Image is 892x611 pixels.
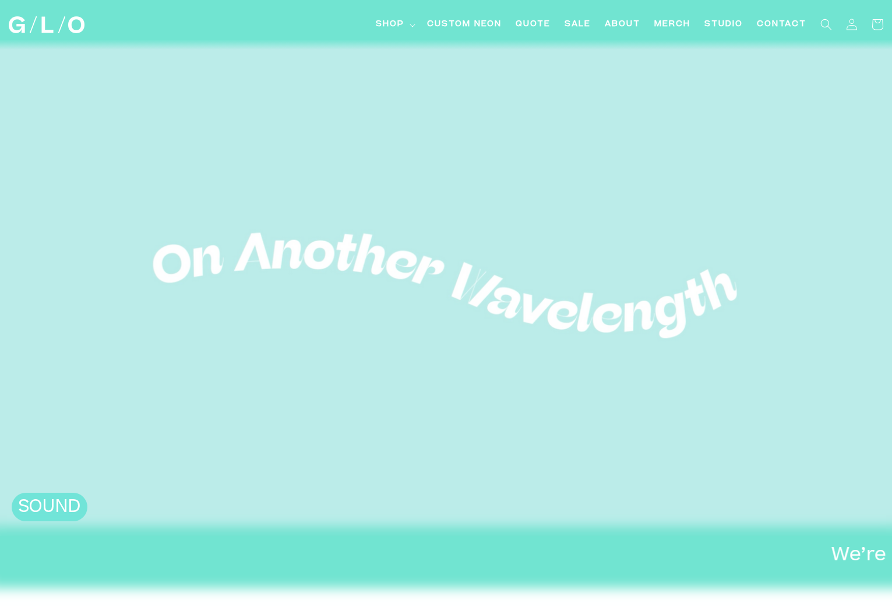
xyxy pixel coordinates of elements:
[376,19,404,31] span: Shop
[9,16,84,33] img: GLO Studio
[509,12,558,38] a: Quote
[5,12,89,38] a: GLO Studio
[17,498,82,519] h2: SOUND
[654,19,690,31] span: Merch
[757,19,806,31] span: Contact
[558,12,598,38] a: SALE
[647,12,697,38] a: Merch
[565,19,591,31] span: SALE
[682,448,892,611] iframe: Chat Widget
[420,12,509,38] a: Custom Neon
[598,12,647,38] a: About
[704,19,743,31] span: Studio
[697,12,750,38] a: Studio
[605,19,640,31] span: About
[750,12,813,38] a: Contact
[813,12,839,37] summary: Search
[427,19,502,31] span: Custom Neon
[516,19,551,31] span: Quote
[369,12,420,38] summary: Shop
